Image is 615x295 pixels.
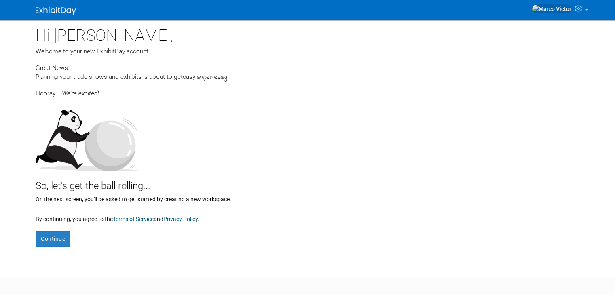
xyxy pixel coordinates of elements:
div: Hi [PERSON_NAME], [36,20,579,47]
span: We're excited! [62,90,99,97]
span: super-easy [197,73,227,82]
button: Continue [36,231,70,247]
a: Terms of Service [113,216,154,222]
span: easy [183,73,195,80]
div: Welcome to your new ExhibitDay account. [36,47,579,56]
div: Hooray — [36,82,579,98]
img: ExhibitDay [36,7,76,15]
a: Privacy Policy [163,216,198,222]
img: Marco Victor [532,4,572,13]
div: By continuing, you agree to the and . [36,211,579,223]
img: Let's get the ball rolling [36,102,145,171]
div: Planning your trade shows and exhibits is about to get . [36,72,579,82]
div: So, let's get the ball rolling... [36,171,579,193]
div: On the next screen, you'll be asked to get started by creating a new workspace. [36,193,579,203]
div: Great News: [36,63,579,72]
